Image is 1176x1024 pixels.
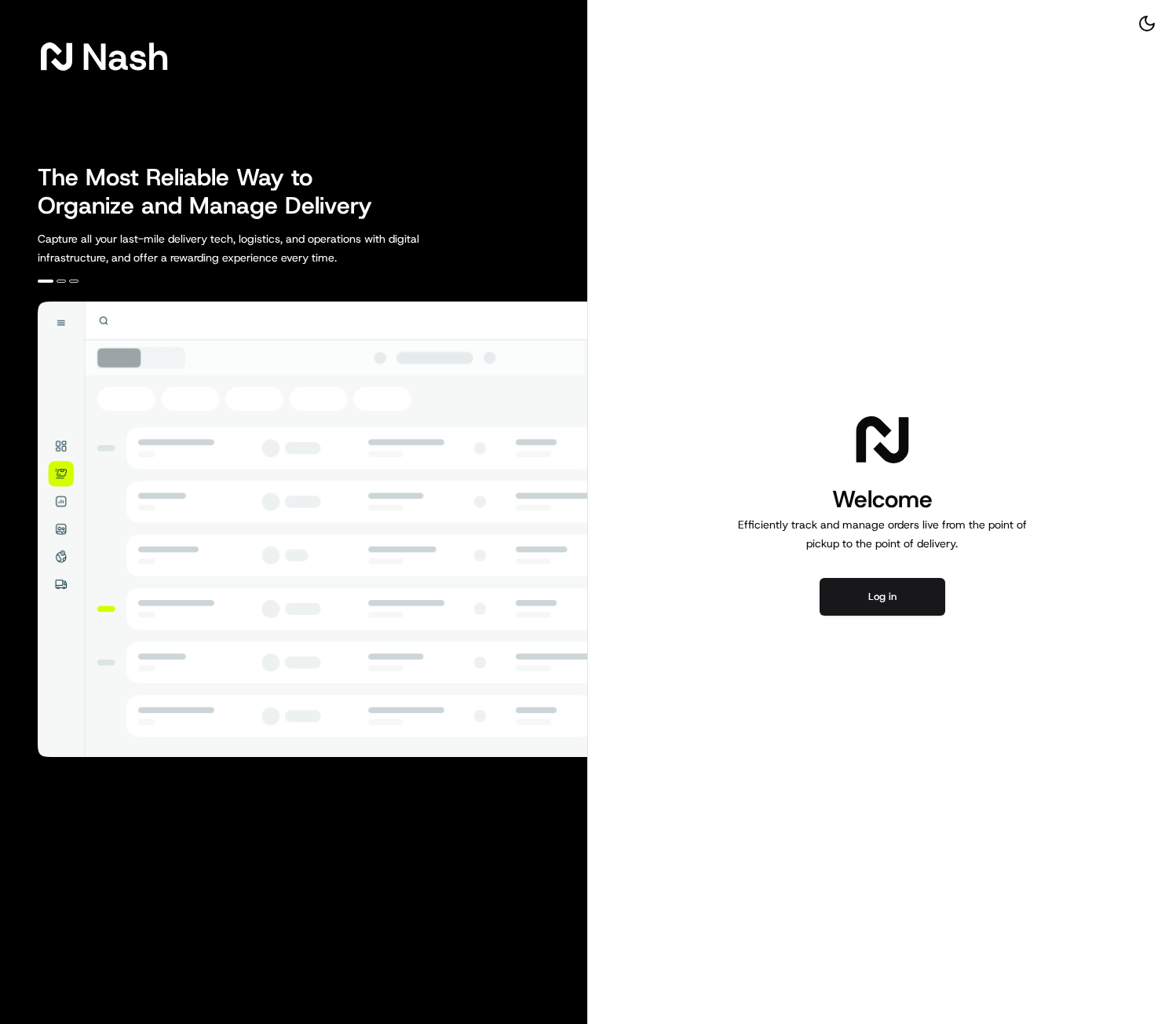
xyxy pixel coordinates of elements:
img: illustration [38,302,587,757]
h1: Welcome [732,484,1033,515]
p: Capture all your last-mile delivery tech, logistics, and operations with digital infrastructure, ... [38,229,490,267]
p: Efficiently track and manage orders live from the point of pickup to the point of delivery. [732,515,1033,553]
button: Log in [820,578,945,616]
h2: The Most Reliable Way to Organize and Manage Delivery [38,163,389,220]
span: Nash [82,41,169,72]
